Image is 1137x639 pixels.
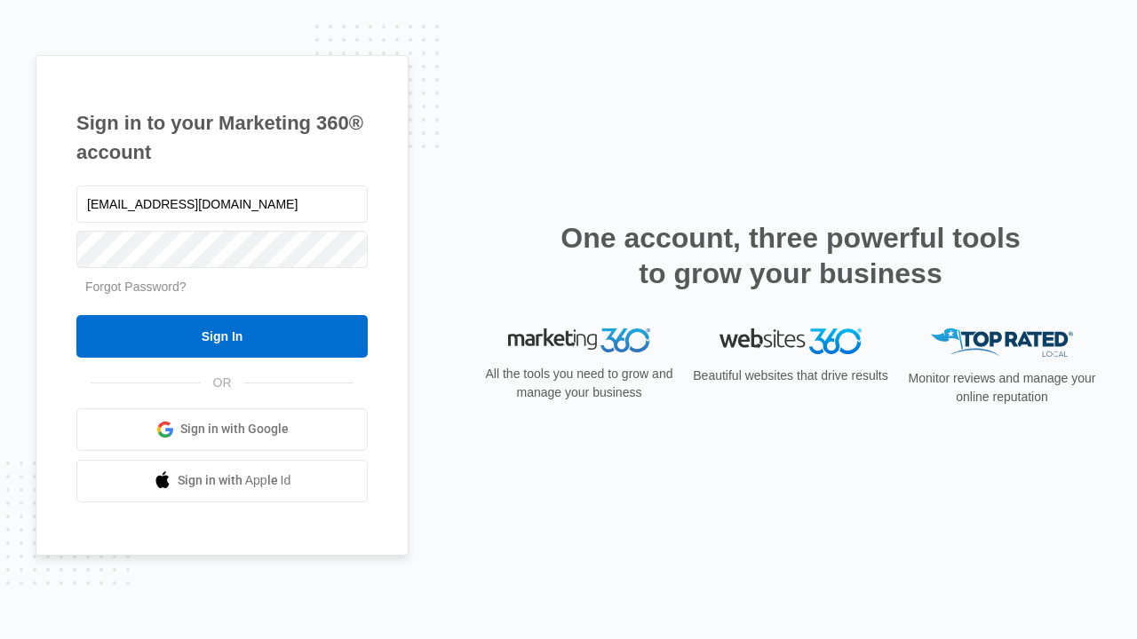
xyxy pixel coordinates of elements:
[76,408,368,451] a: Sign in with Google
[931,328,1073,358] img: Top Rated Local
[201,374,244,392] span: OR
[691,367,890,385] p: Beautiful websites that drive results
[76,315,368,358] input: Sign In
[480,365,679,402] p: All the tools you need to grow and manage your business
[76,185,368,223] input: Email
[720,328,862,354] img: Websites 360
[76,108,368,167] h1: Sign in to your Marketing 360® account
[180,420,289,438] span: Sign in with Google
[76,460,368,502] a: Sign in with Apple Id
[178,471,291,490] span: Sign in with Apple Id
[85,280,187,294] a: Forgot Password?
[508,328,650,353] img: Marketing 360
[902,369,1101,406] p: Monitor reviews and manage your online reputation
[555,220,1026,291] h2: One account, three powerful tools to grow your business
